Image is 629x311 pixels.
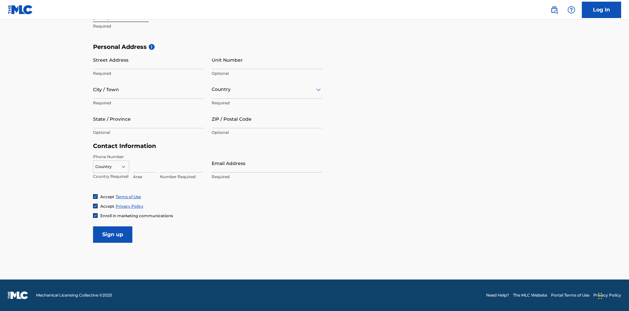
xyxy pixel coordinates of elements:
[548,3,561,16] a: Public Search
[596,280,629,311] iframe: Chat Widget
[8,5,33,14] img: MLC Logo
[582,2,621,18] a: Log In
[93,71,204,76] p: Required
[149,44,155,50] span: i
[486,292,509,298] a: Need Help?
[116,194,141,199] a: Terms of Use
[93,226,132,243] input: Sign up
[93,43,536,51] h5: Personal Address
[36,292,112,298] span: Mechanical Licensing Collective © 2025
[212,100,322,106] p: Required
[93,195,97,198] img: checkbox
[598,286,602,306] div: Drag
[212,130,322,135] p: Optional
[551,292,589,298] a: Portal Terms of Use
[93,204,97,208] img: checkbox
[100,194,114,199] span: Accept
[550,6,558,14] img: search
[93,100,204,106] p: Required
[93,23,204,29] p: Required
[100,204,114,209] span: Accept
[93,130,204,135] p: Optional
[567,6,575,14] img: help
[212,174,322,180] p: Required
[8,291,28,299] img: logo
[160,174,202,180] p: Number Required
[93,142,322,150] h5: Contact Information
[212,71,322,76] p: Optional
[93,214,97,218] img: checkbox
[133,174,156,180] p: Area
[93,174,129,179] p: Country Required
[593,292,621,298] a: Privacy Policy
[513,292,547,298] a: The MLC Website
[565,3,578,16] div: Help
[100,213,173,218] span: Enroll in marketing communications
[116,204,143,209] a: Privacy Policy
